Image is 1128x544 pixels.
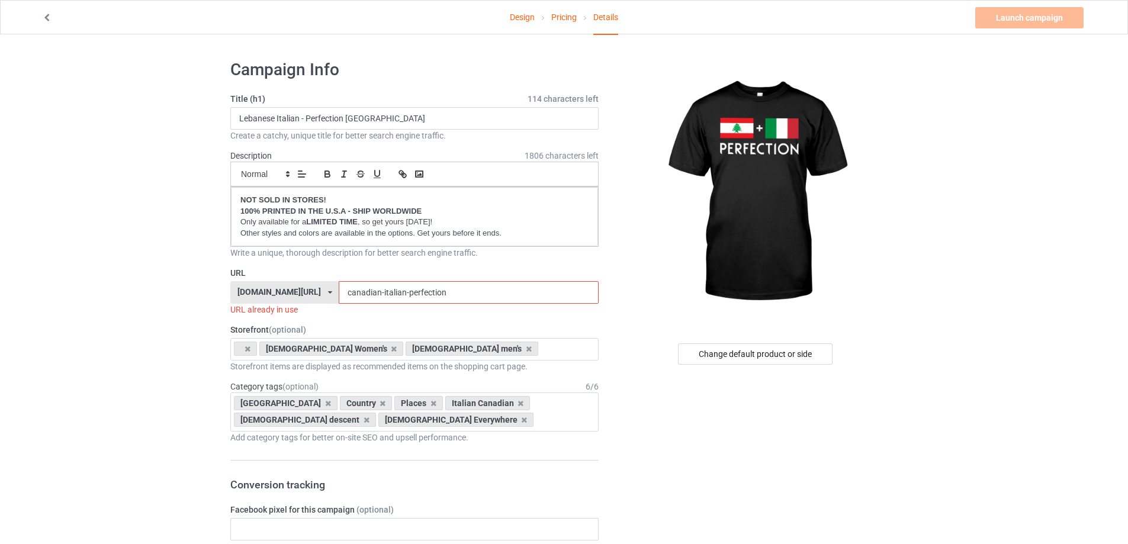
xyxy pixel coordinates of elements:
span: 114 characters left [528,93,599,105]
div: 6 / 6 [586,381,599,392]
strong: 100% PRINTED IN THE U.S.A - SHIP WORLDWIDE [240,207,422,215]
div: Create a catchy, unique title for better search engine traffic. [230,130,599,141]
div: Write a unique, thorough description for better search engine traffic. [230,247,599,259]
label: Storefront [230,324,599,336]
label: URL [230,267,599,279]
a: Design [510,1,535,34]
a: Pricing [551,1,577,34]
div: Details [593,1,618,35]
div: Storefront items are displayed as recommended items on the shopping cart page. [230,360,599,372]
div: [DEMOGRAPHIC_DATA] Everywhere [378,413,534,427]
div: [DEMOGRAPHIC_DATA] Women's [259,342,404,356]
div: URL already in use [230,304,599,316]
strong: LIMITED TIME [306,217,358,226]
h1: Campaign Info [230,59,599,81]
span: (optional) [269,325,306,334]
span: (optional) [356,505,394,514]
div: Italian Canadian [445,396,531,410]
label: Category tags [230,381,319,392]
div: Change default product or side [678,343,833,365]
div: [DEMOGRAPHIC_DATA] descent [234,413,376,427]
label: Facebook pixel for this campaign [230,504,599,516]
label: Description [230,151,272,160]
strong: NOT SOLD IN STORES! [240,195,326,204]
div: [DEMOGRAPHIC_DATA] men's [406,342,538,356]
p: Only available for a , so get yours [DATE]! [240,217,589,228]
div: [GEOGRAPHIC_DATA] [234,396,338,410]
p: Other styles and colors are available in the options. Get yours before it ends. [240,228,589,239]
span: (optional) [282,382,319,391]
label: Title (h1) [230,93,599,105]
div: Places [394,396,443,410]
div: Country [340,396,393,410]
span: 1806 characters left [525,150,599,162]
h3: Conversion tracking [230,478,599,491]
div: Add category tags for better on-site SEO and upsell performance. [230,432,599,443]
div: [DOMAIN_NAME][URL] [237,288,321,296]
